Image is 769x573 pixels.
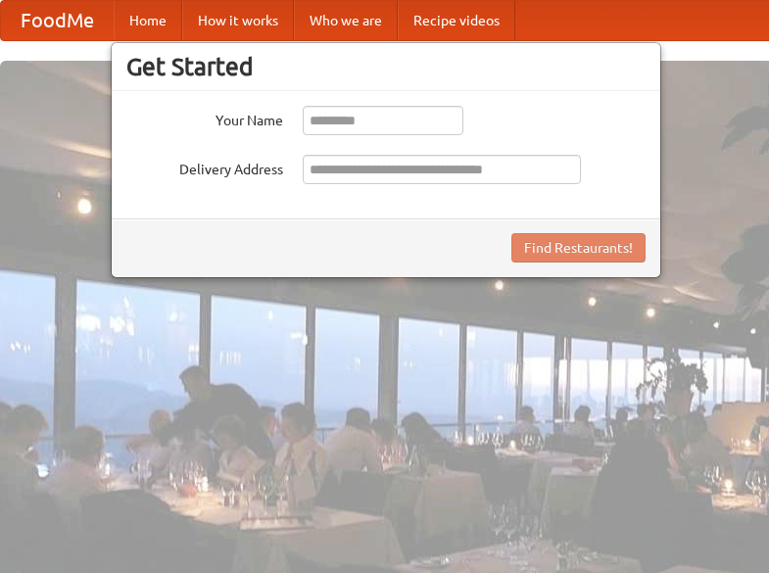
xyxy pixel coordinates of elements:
[126,106,283,130] label: Your Name
[511,233,646,263] button: Find Restaurants!
[398,1,515,40] a: Recipe videos
[126,155,283,179] label: Delivery Address
[294,1,398,40] a: Who we are
[114,1,182,40] a: Home
[126,52,646,81] h3: Get Started
[1,1,114,40] a: FoodMe
[182,1,294,40] a: How it works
